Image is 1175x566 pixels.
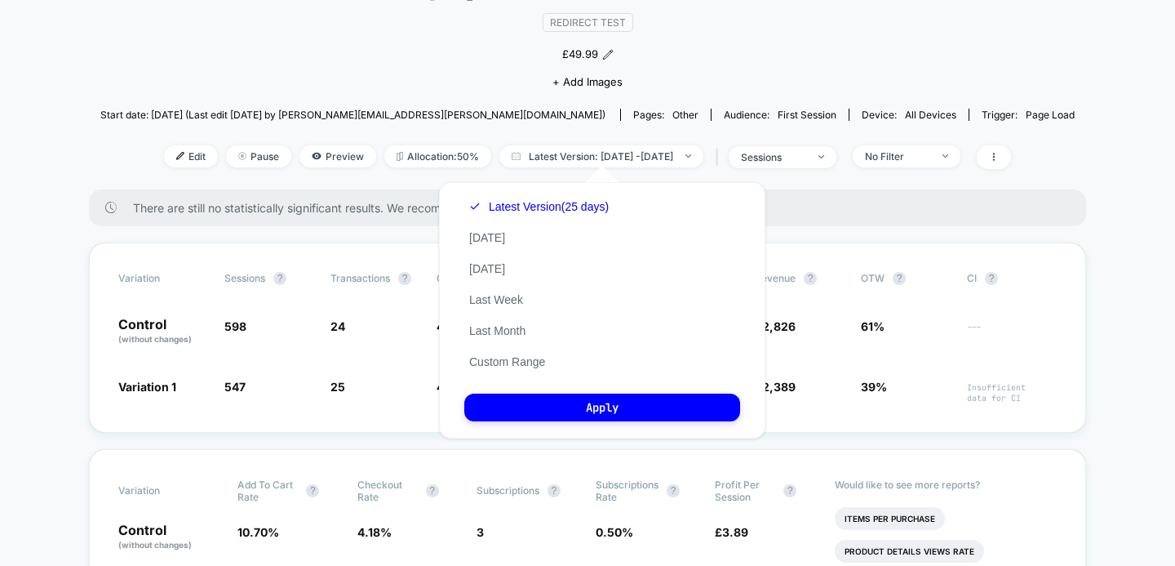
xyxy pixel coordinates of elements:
button: ? [426,484,439,497]
span: Variation 1 [118,380,176,394]
span: 4.18 % [357,525,392,539]
li: Items Per Purchase [835,507,945,530]
li: Product Details Views Rate [835,540,984,563]
button: Last Month [464,323,530,338]
div: Pages: [633,109,698,121]
button: ? [306,484,319,497]
img: calendar [512,152,521,160]
span: Sessions [224,272,265,284]
button: [DATE] [464,230,510,245]
span: (without changes) [118,540,192,550]
span: £49.99 [562,47,598,63]
button: ? [398,272,411,285]
span: 3.89 [722,525,748,539]
span: 3 [477,525,484,539]
span: | [712,145,729,169]
span: Subscriptions [477,484,539,497]
span: Subscriptions Rate [596,479,658,503]
span: other [672,109,698,121]
span: Insufficient data for CI [967,382,1057,403]
button: Apply [464,394,740,421]
img: end [942,154,948,158]
p: Control [118,318,208,345]
span: Add To Cart Rate [237,479,298,503]
img: end [818,155,824,158]
span: (without changes) [118,334,192,344]
div: No Filter [865,150,930,163]
img: rebalance [397,152,403,161]
button: ? [273,272,286,285]
span: Redirect Test [543,13,633,32]
span: 598 [224,319,246,333]
span: Edit [164,145,218,167]
span: Variation [118,479,208,503]
div: Trigger: [982,109,1075,121]
span: Allocation: 50% [384,145,491,167]
button: ? [783,484,796,497]
span: --- [967,322,1057,345]
span: First Session [778,109,836,121]
div: Audience: [724,109,836,121]
span: all devices [905,109,956,121]
span: Checkout Rate [357,479,418,503]
span: 61% [861,319,885,333]
span: 10.70 % [237,525,279,539]
span: 25 [330,380,345,394]
img: edit [176,152,184,160]
span: OTW [861,272,951,285]
span: £ [715,525,748,539]
span: Variation [118,272,208,285]
span: Latest Version: [DATE] - [DATE] [499,145,703,167]
div: sessions [741,151,806,163]
span: There are still no statistically significant results. We recommend waiting a few more days [133,201,1053,215]
img: end [685,154,691,158]
span: Device: [849,109,969,121]
button: [DATE] [464,261,510,276]
button: ? [667,484,680,497]
span: 39% [861,380,887,394]
span: Page Load [1026,109,1075,121]
span: Transactions [330,272,390,284]
p: Control [118,524,221,551]
span: Profit Per Session [715,479,775,503]
span: Preview [299,145,376,167]
span: + Add Images [552,75,623,88]
span: CI [967,272,1057,285]
span: 547 [224,380,246,394]
button: ? [985,272,998,285]
span: 24 [330,319,345,333]
button: Latest Version(25 days) [464,199,614,214]
button: ? [893,272,906,285]
span: 0.50 % [596,525,633,539]
span: Pause [226,145,291,167]
button: Custom Range [464,354,550,369]
span: Start date: [DATE] (Last edit [DATE] by [PERSON_NAME][EMAIL_ADDRESS][PERSON_NAME][DOMAIN_NAME]) [100,109,605,121]
button: ? [548,484,561,497]
p: Would like to see more reports? [835,479,1057,491]
button: ? [804,272,817,285]
button: Last Week [464,292,528,307]
img: end [238,152,246,160]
